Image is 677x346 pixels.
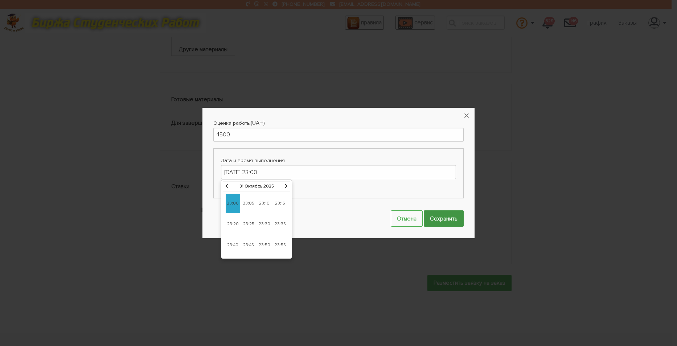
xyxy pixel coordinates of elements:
[241,235,256,255] span: 23:45
[391,210,423,227] button: Отмена
[251,119,265,127] span: (UAH)
[257,235,272,255] span: 23:50
[273,194,287,213] span: 23:15
[241,194,256,213] span: 23:05
[221,156,456,165] label: Дата и время выполнения
[226,194,240,213] span: 23:00
[459,108,475,124] button: ×
[257,214,272,234] span: 23:30
[230,182,283,191] th: 31 Октябрь 2025
[273,235,287,255] span: 23:55
[226,235,240,255] span: 23:40
[241,214,256,234] span: 23:25
[273,214,287,234] span: 23:35
[257,194,272,213] span: 23:10
[213,119,251,128] label: Оценка работы
[226,214,240,234] span: 23:20
[424,210,464,227] input: Сохранить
